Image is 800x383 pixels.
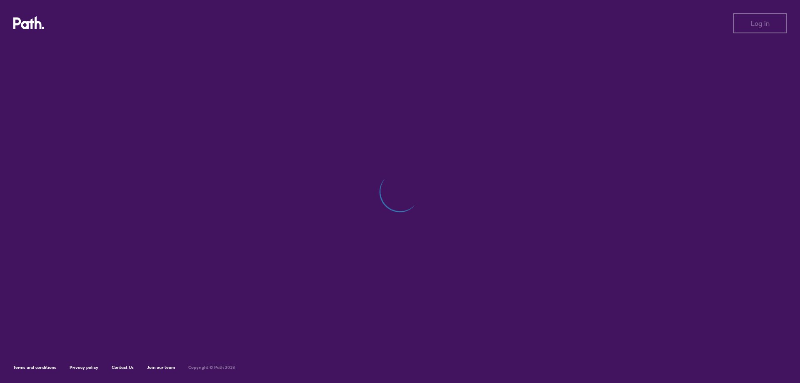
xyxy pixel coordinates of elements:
[147,365,175,370] a: Join our team
[733,13,787,33] button: Log in
[13,365,56,370] a: Terms and conditions
[751,20,770,27] span: Log in
[188,365,235,370] h6: Copyright © Path 2018
[112,365,134,370] a: Contact Us
[70,365,98,370] a: Privacy policy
